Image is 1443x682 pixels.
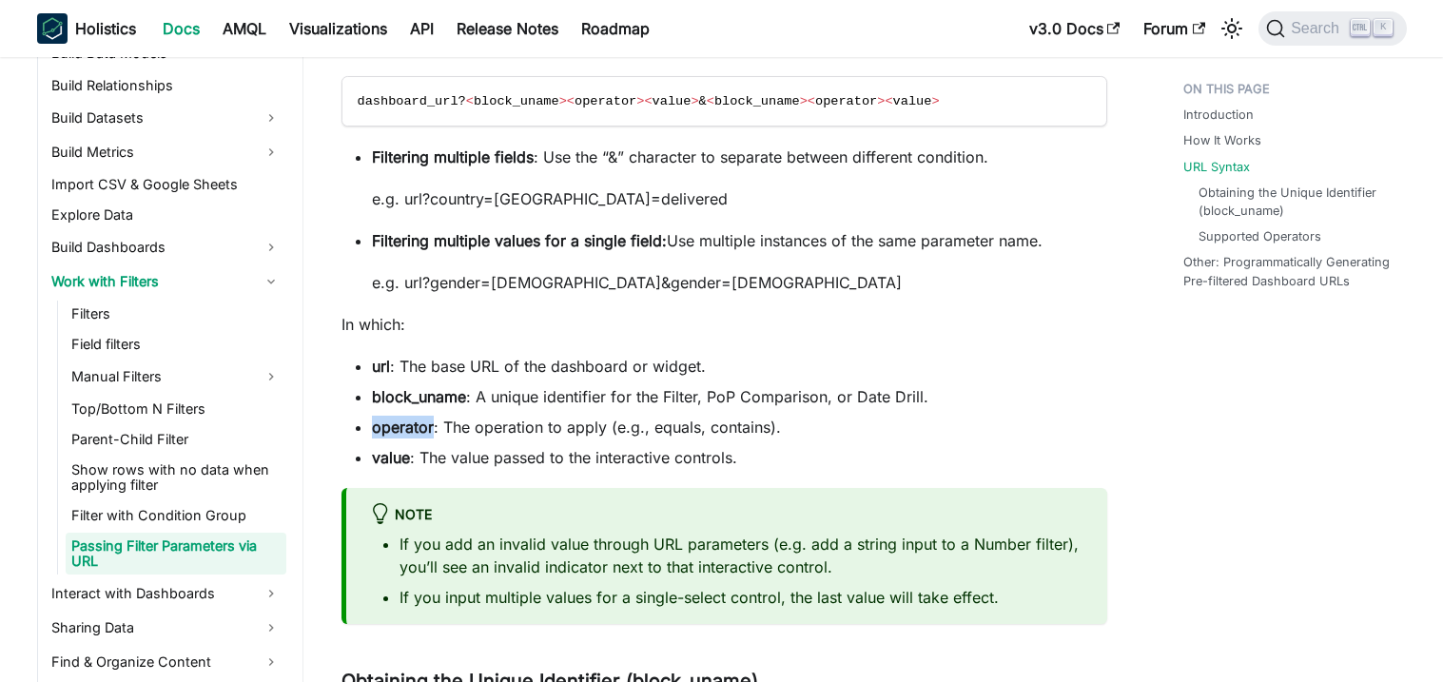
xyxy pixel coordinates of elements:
span: block_uname [714,94,800,108]
span: > [877,94,885,108]
b: Holistics [75,17,136,40]
span: value [653,94,692,108]
a: Release Notes [445,13,570,44]
a: Find & Organize Content [46,647,286,677]
a: Parent-Child Filter [66,426,286,453]
a: Field filters [66,331,286,358]
a: Supported Operators [1199,227,1321,245]
a: Docs [151,13,211,44]
li: : The value passed to the interactive controls. [372,446,1107,469]
span: > [931,94,939,108]
strong: operator [372,418,434,437]
li: If you input multiple values for a single-select control, the last value will take effect. [400,586,1084,609]
a: Build Datasets [46,103,286,133]
a: Other: Programmatically Generating Pre-filtered Dashboard URLs [1183,253,1395,289]
span: value [893,94,932,108]
p: Use multiple instances of the same parameter name. [372,229,1107,252]
a: Manual Filters [66,361,286,392]
p: e.g. url?gender=[DEMOGRAPHIC_DATA]&gender=[DEMOGRAPHIC_DATA] [372,271,1107,294]
li: : The operation to apply (e.g., equals, contains). [372,416,1107,438]
strong: value [372,448,410,467]
a: Show rows with no data when applying filter [66,457,286,498]
a: Work with Filters [46,266,286,297]
strong: Filtering multiple values for a single field: [372,231,667,250]
a: Passing Filter Parameters via URL [66,533,286,575]
a: URL Syntax [1183,158,1250,176]
a: Visualizations [278,13,399,44]
div: Note [369,503,1084,528]
span: operator [575,94,636,108]
kbd: K [1374,19,1393,36]
span: < [644,94,652,108]
p: e.g. url?country=[GEOGRAPHIC_DATA]=delivered [372,187,1107,210]
a: Obtaining the Unique Identifier (block_uname) [1199,184,1388,220]
a: How It Works [1183,131,1261,149]
span: < [466,94,474,108]
span: dashboard_url [358,94,458,108]
a: Explore Data [46,202,286,228]
a: Interact with Dashboards [46,578,286,609]
span: < [808,94,815,108]
span: < [885,94,892,108]
a: v3.0 Docs [1018,13,1132,44]
a: Roadmap [570,13,661,44]
strong: url [372,357,390,376]
p: : Use the “&” character to separate between different condition. [372,146,1107,168]
a: Introduction [1183,106,1254,124]
span: < [567,94,575,108]
span: block_uname [474,94,559,108]
a: HolisticsHolistics [37,13,136,44]
nav: Docs sidebar [18,57,303,682]
button: Search (Ctrl+K) [1258,11,1406,46]
span: < [707,94,714,108]
a: Filters [66,301,286,327]
span: > [636,94,644,108]
a: Build Relationships [46,72,286,99]
li: : A unique identifier for the Filter, PoP Comparison, or Date Drill. [372,385,1107,408]
span: > [800,94,808,108]
span: > [559,94,567,108]
a: Filter with Condition Group [66,502,286,529]
span: ? [458,94,466,108]
a: Build Metrics [46,137,286,167]
span: Search [1285,20,1351,37]
strong: Filtering multiple fields [372,147,534,166]
strong: block_uname [372,387,466,406]
span: operator [815,94,877,108]
span: & [699,94,707,108]
a: Import CSV & Google Sheets [46,171,286,198]
li: : The base URL of the dashboard or widget. [372,355,1107,378]
li: If you add an invalid value through URL parameters (e.g. add a string input to a Number filter), ... [400,533,1084,578]
a: Build Dashboards [46,232,286,263]
img: Holistics [37,13,68,44]
p: In which: [341,313,1107,336]
a: Sharing Data [46,613,286,643]
button: Switch between dark and light mode (currently light mode) [1217,13,1247,44]
a: AMQL [211,13,278,44]
span: > [691,94,698,108]
a: Top/Bottom N Filters [66,396,286,422]
a: API [399,13,445,44]
a: Forum [1132,13,1217,44]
